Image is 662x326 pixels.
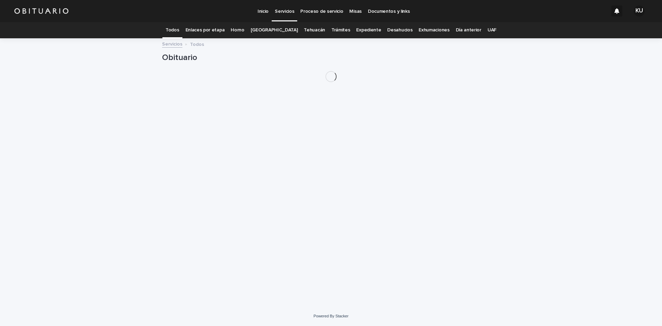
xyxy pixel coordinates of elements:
a: Powered By Stacker [313,314,348,318]
a: [GEOGRAPHIC_DATA] [251,22,298,38]
a: UAF [488,22,496,38]
h1: Obituario [162,53,500,63]
div: KU [634,6,645,17]
a: Expediente [356,22,381,38]
a: Todos [165,22,179,38]
a: Servicios [162,40,182,48]
a: Enlaces por etapa [185,22,225,38]
a: Tehuacán [304,22,325,38]
p: Todos [190,40,204,48]
a: Día anterior [456,22,481,38]
a: Exhumaciones [419,22,449,38]
img: HUM7g2VNRLqGMmR9WVqf [14,4,69,18]
a: Trámites [331,22,350,38]
a: Desahucios [387,22,412,38]
a: Horno [231,22,244,38]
